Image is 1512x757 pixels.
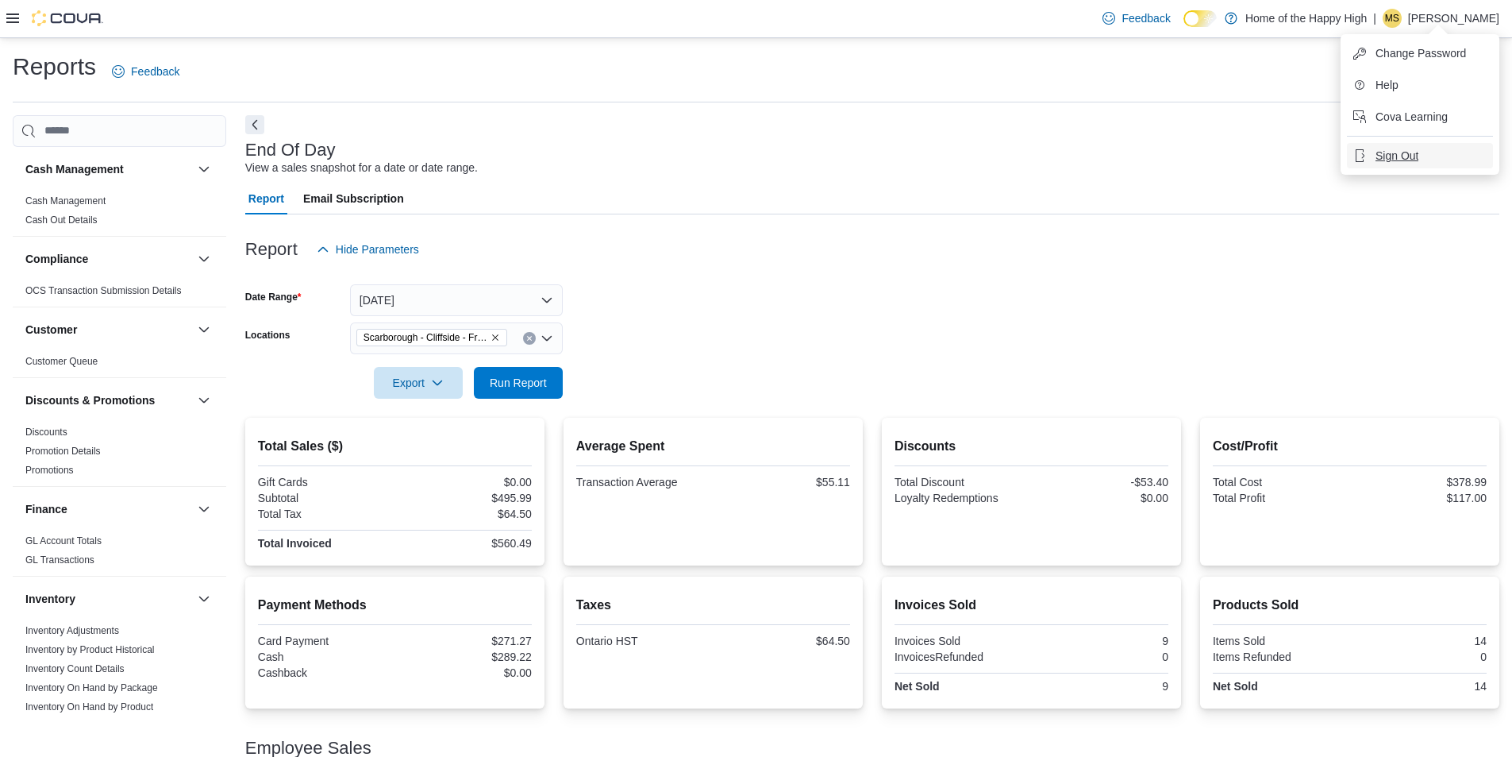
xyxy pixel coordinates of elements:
img: Cova [32,10,103,26]
span: Feedback [1121,10,1170,26]
label: Locations [245,329,290,342]
a: Inventory On Hand by Product [25,701,153,713]
span: Email Subscription [303,183,404,214]
div: 9 [1034,680,1168,693]
div: Invoices Sold [895,635,1029,647]
div: Gift Cards [258,476,392,489]
span: Run Report [490,375,547,391]
span: Scarborough - Cliffside - Friendly Stranger [364,330,487,346]
div: Card Payment [258,635,392,647]
h3: Report [245,240,298,259]
div: $495.99 [398,492,532,504]
button: Remove Scarborough - Cliffside - Friendly Stranger from selection in this group [491,333,500,342]
div: $64.50 [398,508,532,520]
div: Compliance [13,281,226,307]
div: $271.27 [398,635,532,647]
button: Inventory [25,591,191,607]
div: Cashback [258,666,392,679]
div: $55.11 [716,476,850,489]
div: Cash [258,651,392,663]
input: Dark Mode [1183,10,1217,27]
button: Export [374,367,463,399]
a: OCS Transaction Submission Details [25,285,182,296]
a: Feedback [1096,2,1176,34]
a: GL Transactions [25,554,94,566]
h3: Cash Management [25,161,124,177]
span: Cova Learning [1375,109,1448,125]
button: Inventory [194,589,214,608]
button: Finance [25,501,191,517]
div: $0.00 [398,476,532,489]
a: Cash Out Details [25,214,98,226]
span: Sign Out [1375,148,1418,164]
a: Promotion Details [25,446,101,457]
h2: Invoices Sold [895,596,1168,615]
div: $117.00 [1352,492,1487,504]
div: $64.50 [716,635,850,647]
div: $0.00 [1034,492,1168,504]
div: 14 [1352,680,1487,693]
h2: Cost/Profit [1213,437,1487,456]
div: View a sales snapshot for a date or date range. [245,160,478,176]
span: Cash Out Details [25,214,98,226]
button: Compliance [194,249,214,268]
a: Inventory On Hand by Package [25,682,158,693]
button: [DATE] [350,284,563,316]
span: Promotions [25,464,74,477]
span: Export [383,367,453,399]
a: Promotions [25,465,74,476]
div: 0 [1352,651,1487,663]
span: Report [248,183,284,214]
div: $560.49 [398,537,532,550]
button: Cash Management [25,161,191,177]
span: Customer Queue [25,355,98,368]
h3: Discounts & Promotions [25,392,155,408]
h3: Inventory [25,591,75,607]
div: Ontario HST [576,635,710,647]
span: Discounts [25,426,67,438]
span: Inventory On Hand by Product [25,701,153,713]
div: 0 [1034,651,1168,663]
div: $0.00 [398,666,532,679]
span: GL Transactions [25,554,94,566]
span: OCS Transaction Submission Details [25,284,182,297]
strong: Net Sold [1213,680,1258,693]
p: [PERSON_NAME] [1408,9,1499,28]
h3: Customer [25,322,77,338]
span: GL Account Totals [25,535,102,547]
button: Hide Parameters [310,234,425,265]
div: Customer [13,352,226,377]
a: Cash Management [25,195,106,207]
button: Customer [194,320,214,339]
div: Finance [13,531,226,576]
h2: Taxes [576,596,850,615]
label: Date Range [245,291,302,303]
div: Subtotal [258,492,392,504]
a: Feedback [106,56,186,87]
button: Next [245,115,264,134]
h3: End Of Day [245,141,336,160]
button: Cash Management [194,160,214,179]
div: Loyalty Redemptions [895,492,1029,504]
p: Home of the Happy High [1245,9,1367,28]
div: Items Refunded [1213,651,1347,663]
h2: Average Spent [576,437,850,456]
a: Customer Queue [25,356,98,367]
a: Inventory Count Details [25,663,125,674]
div: Matthew Sanchez [1383,9,1402,28]
span: Change Password [1375,45,1466,61]
div: Total Cost [1213,476,1347,489]
button: Customer [25,322,191,338]
a: Discounts [25,427,67,438]
div: $289.22 [398,651,532,663]
div: $378.99 [1352,476,1487,489]
button: Compliance [25,251,191,267]
h2: Payment Methods [258,596,532,615]
div: Total Discount [895,476,1029,489]
div: Total Profit [1213,492,1347,504]
button: Run Report [474,367,563,399]
div: Cash Management [13,191,226,236]
span: Inventory by Product Historical [25,643,155,656]
div: -$53.40 [1034,476,1168,489]
button: Open list of options [541,332,553,345]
